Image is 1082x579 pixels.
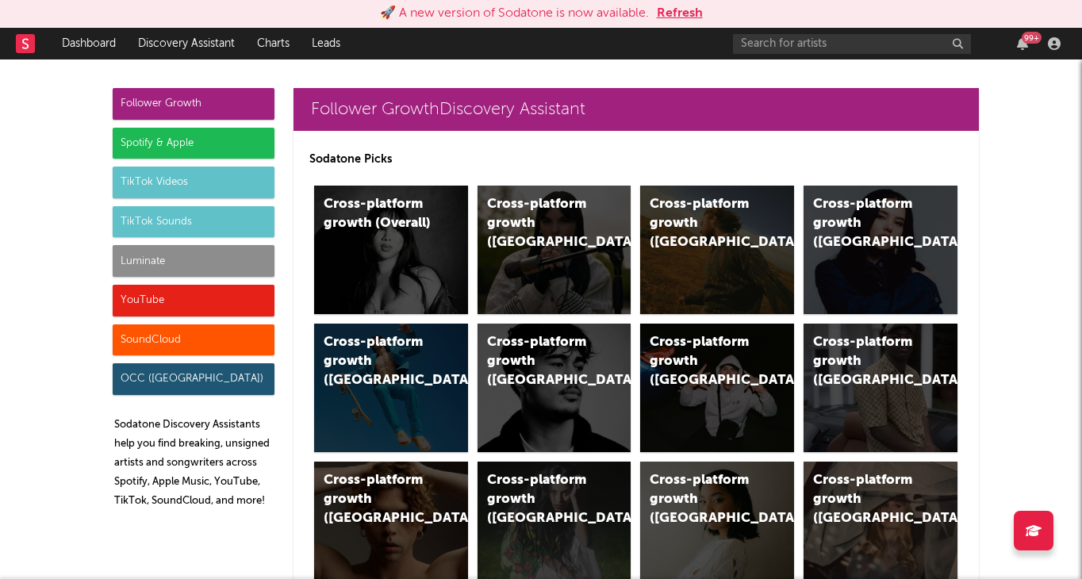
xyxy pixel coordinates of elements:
a: Cross-platform growth ([GEOGRAPHIC_DATA]) [478,324,631,452]
div: Cross-platform growth ([GEOGRAPHIC_DATA]) [487,471,595,528]
div: Cross-platform growth ([GEOGRAPHIC_DATA]) [813,471,921,528]
input: Search for artists [733,34,971,54]
div: Luminate [113,245,274,277]
button: Refresh [657,4,703,23]
a: Cross-platform growth ([GEOGRAPHIC_DATA]) [804,324,957,452]
div: Cross-platform growth (Overall) [324,195,432,233]
a: Cross-platform growth (Overall) [314,186,468,314]
a: Leads [301,28,351,59]
a: Follower GrowthDiscovery Assistant [294,88,979,131]
button: 99+ [1017,37,1028,50]
div: Cross-platform growth ([GEOGRAPHIC_DATA]/GSA) [650,333,758,390]
a: Cross-platform growth ([GEOGRAPHIC_DATA]) [478,186,631,314]
div: Cross-platform growth ([GEOGRAPHIC_DATA]) [324,471,432,528]
a: Cross-platform growth ([GEOGRAPHIC_DATA]) [314,324,468,452]
div: YouTube [113,285,274,316]
p: Sodatone Discovery Assistants help you find breaking, unsigned artists and songwriters across Spo... [114,416,274,511]
div: OCC ([GEOGRAPHIC_DATA]) [113,363,274,395]
div: Cross-platform growth ([GEOGRAPHIC_DATA]) [324,333,432,390]
div: 🚀 A new version of Sodatone is now available. [380,4,649,23]
div: Cross-platform growth ([GEOGRAPHIC_DATA]) [650,195,758,252]
a: Cross-platform growth ([GEOGRAPHIC_DATA]) [640,186,794,314]
div: Cross-platform growth ([GEOGRAPHIC_DATA]) [487,195,595,252]
p: Sodatone Picks [309,150,963,169]
div: Cross-platform growth ([GEOGRAPHIC_DATA]) [487,333,595,390]
div: Cross-platform growth ([GEOGRAPHIC_DATA]) [813,333,921,390]
div: Spotify & Apple [113,128,274,159]
div: 99 + [1022,32,1042,44]
a: Discovery Assistant [127,28,246,59]
div: SoundCloud [113,324,274,356]
a: Cross-platform growth ([GEOGRAPHIC_DATA]) [804,186,957,314]
a: Charts [246,28,301,59]
a: Dashboard [51,28,127,59]
div: TikTok Sounds [113,206,274,238]
div: Cross-platform growth ([GEOGRAPHIC_DATA]) [813,195,921,252]
div: TikTok Videos [113,167,274,198]
div: Cross-platform growth ([GEOGRAPHIC_DATA]) [650,471,758,528]
a: Cross-platform growth ([GEOGRAPHIC_DATA]/GSA) [640,324,794,452]
div: Follower Growth [113,88,274,120]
